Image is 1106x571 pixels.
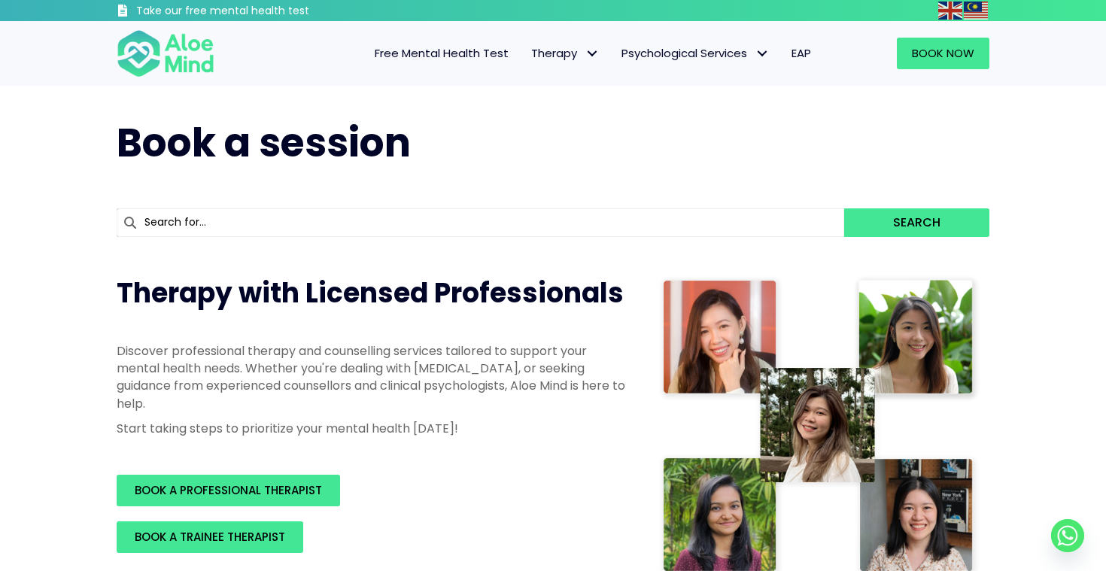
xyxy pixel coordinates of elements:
a: EAP [780,38,822,69]
nav: Menu [234,38,822,69]
a: BOOK A TRAINEE THERAPIST [117,521,303,553]
a: Free Mental Health Test [363,38,520,69]
h3: Take our free mental health test [136,4,390,19]
span: BOOK A PROFESSIONAL THERAPIST [135,482,322,498]
span: Psychological Services: submenu [751,43,773,65]
img: en [938,2,962,20]
span: Book a session [117,115,411,170]
img: ms [964,2,988,20]
img: Aloe mind Logo [117,29,214,78]
span: Free Mental Health Test [375,45,509,61]
span: Therapy [531,45,599,61]
input: Search for... [117,208,844,237]
a: TherapyTherapy: submenu [520,38,610,69]
a: Book Now [897,38,989,69]
p: Discover professional therapy and counselling services tailored to support your mental health nee... [117,342,628,412]
span: BOOK A TRAINEE THERAPIST [135,529,285,545]
span: Book Now [912,45,974,61]
a: Malay [964,2,989,19]
span: Psychological Services [621,45,769,61]
span: Therapy: submenu [581,43,603,65]
button: Search [844,208,989,237]
a: English [938,2,964,19]
span: EAP [792,45,811,61]
span: Therapy with Licensed Professionals [117,274,624,312]
p: Start taking steps to prioritize your mental health [DATE]! [117,420,628,437]
a: Take our free mental health test [117,4,390,21]
a: Psychological ServicesPsychological Services: submenu [610,38,780,69]
a: BOOK A PROFESSIONAL THERAPIST [117,475,340,506]
a: Whatsapp [1051,519,1084,552]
